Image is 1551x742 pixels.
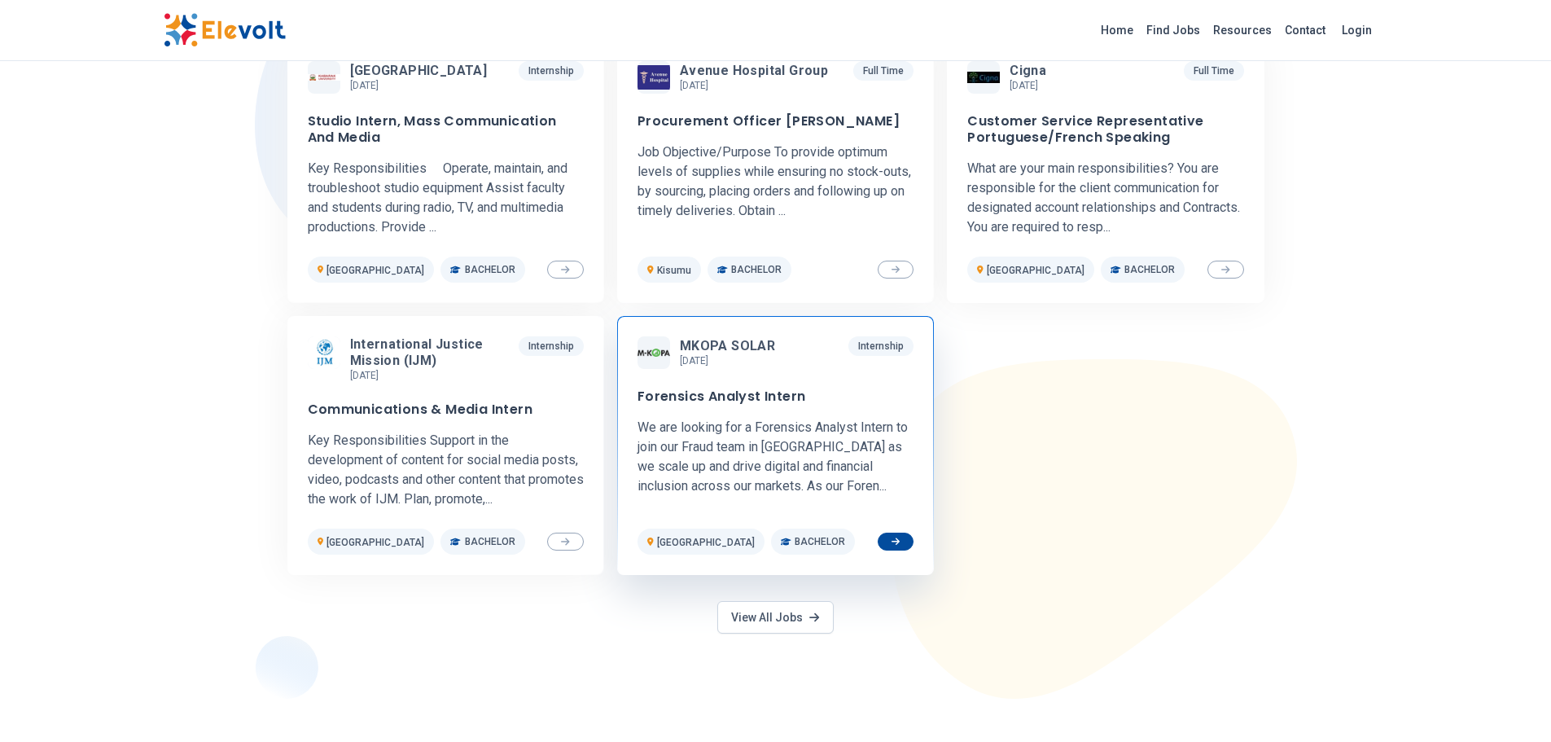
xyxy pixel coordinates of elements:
span: [GEOGRAPHIC_DATA] [326,265,424,276]
a: Resources [1207,17,1278,43]
a: MKOPA SOLARMKOPA SOLAR[DATE]InternshipForensics Analyst InternWe are looking for a Forensics Anal... [617,316,934,575]
p: Full Time [1184,61,1244,81]
img: Cigna [967,72,1000,83]
span: Bachelor [1124,263,1175,276]
span: [GEOGRAPHIC_DATA] [326,537,424,548]
a: Avenue Hospital GroupAvenue Hospital Group[DATE]Full TimeProcurement Officer [PERSON_NAME]Job Obj... [617,41,934,303]
p: Internship [519,61,584,81]
span: Avenue Hospital Group [680,63,828,79]
h3: Forensics Analyst Intern [637,389,806,405]
p: What are your main responsibilities? You are responsible for the client communication for designa... [967,159,1243,237]
span: [GEOGRAPHIC_DATA] [987,265,1084,276]
p: Key Responsibilities Support in the development of content for social media posts, video, podcast... [308,431,584,509]
a: View All Jobs [717,601,833,634]
span: Cigna [1010,63,1046,79]
p: We are looking for a Forensics Analyst Intern to join our Fraud team in [GEOGRAPHIC_DATA] as we s... [637,418,914,496]
p: Full Time [853,61,914,81]
h3: Procurement Officer [PERSON_NAME] [637,113,900,130]
p: [DATE] [680,354,782,367]
a: CignaCigna[DATE]Full TimeCustomer Service Representative Portuguese/French SpeakingWhat are your ... [947,41,1264,303]
p: [DATE] [350,79,494,92]
a: Find Jobs [1140,17,1207,43]
p: [DATE] [1010,79,1053,92]
span: International Justice Mission (IJM) [350,336,506,369]
h3: Studio Intern, Mass Communication And Media [308,113,584,146]
img: MKOPA SOLAR [637,349,670,357]
p: Key Responsibilities Operate, maintain, and troubleshoot studio equipment Assist faculty and stud... [308,159,584,237]
span: Bachelor [795,535,845,548]
h3: Communications & Media Intern [308,402,533,418]
a: International Justice Mission (IJM)International Justice Mission (IJM)[DATE]InternshipCommunicati... [287,316,604,575]
span: Bachelor [465,535,515,548]
span: [GEOGRAPHIC_DATA] [350,63,488,79]
span: Bachelor [731,263,782,276]
span: [GEOGRAPHIC_DATA] [657,537,755,548]
h3: Customer Service Representative Portuguese/French Speaking [967,113,1243,146]
img: International Justice Mission (IJM) [308,336,340,370]
a: Home [1094,17,1140,43]
iframe: Chat Widget [1470,664,1551,742]
img: Kabarak University [308,74,340,81]
p: [DATE] [680,79,835,92]
span: Bachelor [465,263,515,276]
img: Elevolt [164,13,286,47]
span: Kisumu [657,265,691,276]
p: Internship [848,336,914,356]
p: Internship [519,336,584,356]
span: MKOPA SOLAR [680,338,775,354]
p: Job Objective/Purpose To provide optimum levels of supplies while ensuring no stock-outs, by sour... [637,143,914,221]
a: Contact [1278,17,1332,43]
img: Avenue Hospital Group [637,65,670,90]
a: Login [1332,14,1382,46]
a: Kabarak University[GEOGRAPHIC_DATA][DATE]InternshipStudio Intern, Mass Communication And MediaKey... [287,41,604,303]
p: [DATE] [350,369,512,382]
